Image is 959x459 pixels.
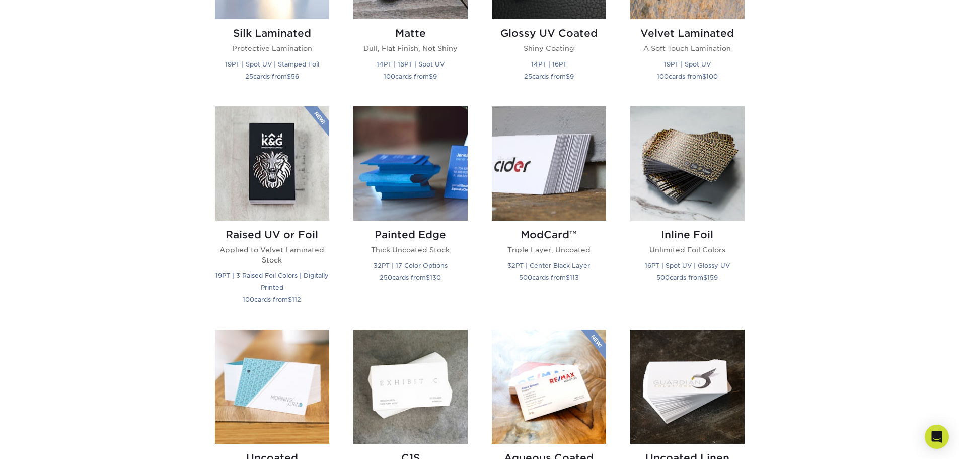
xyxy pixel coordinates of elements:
span: 159 [707,274,718,281]
a: Raised UV or Foil Business Cards Raised UV or Foil Applied to Velvet Laminated Stock 19PT | 3 Rai... [215,106,329,318]
span: 9 [433,73,437,80]
small: cards from [245,73,299,80]
p: Thick Uncoated Stock [353,245,468,255]
span: 9 [570,73,574,80]
span: 25 [524,73,532,80]
h2: Painted Edge [353,229,468,241]
a: Painted Edge Business Cards Painted Edge Thick Uncoated Stock 32PT | 17 Color Options 250cards fr... [353,106,468,318]
small: cards from [519,274,579,281]
span: 56 [291,73,299,80]
span: 25 [245,73,253,80]
h2: Matte [353,27,468,39]
h2: Inline Foil [630,229,745,241]
span: 100 [243,296,254,303]
img: Uncoated Business Cards [215,330,329,444]
p: A Soft Touch Lamination [630,43,745,53]
span: $ [429,73,433,80]
a: ModCard™ Business Cards ModCard™ Triple Layer, Uncoated 32PT | Center Black Layer 500cards from$113 [492,106,606,318]
small: 16PT | Spot UV | Glossy UV [645,261,730,269]
small: cards from [656,274,718,281]
span: 500 [656,274,670,281]
a: Inline Foil Business Cards Inline Foil Unlimited Foil Colors 16PT | Spot UV | Glossy UV 500cards ... [630,106,745,318]
img: ModCard™ Business Cards [492,106,606,221]
img: New Product [581,330,606,360]
img: Painted Edge Business Cards [353,106,468,221]
img: C1S Business Cards [353,330,468,444]
p: Protective Lamination [215,43,329,53]
small: cards from [243,296,301,303]
p: Unlimited Foil Colors [630,245,745,255]
img: New Product [304,106,329,137]
img: Inline Foil Business Cards [630,106,745,221]
span: $ [566,73,570,80]
small: 32PT | Center Black Layer [507,261,590,269]
img: Raised UV or Foil Business Cards [215,106,329,221]
span: 112 [292,296,301,303]
small: 32PT | 17 Color Options [374,261,448,269]
p: Applied to Velvet Laminated Stock [215,245,329,266]
p: Shiny Coating [492,43,606,53]
small: cards from [657,73,718,80]
h2: Glossy UV Coated [492,27,606,39]
span: 100 [706,73,718,80]
h2: ModCard™ [492,229,606,241]
span: 100 [657,73,669,80]
p: Triple Layer, Uncoated [492,245,606,255]
h2: Silk Laminated [215,27,329,39]
span: $ [702,73,706,80]
p: Dull, Flat Finish, Not Shiny [353,43,468,53]
h2: Velvet Laminated [630,27,745,39]
span: $ [566,274,570,281]
small: cards from [524,73,574,80]
span: $ [703,274,707,281]
span: $ [288,296,292,303]
span: 250 [380,274,392,281]
small: 19PT | 3 Raised Foil Colors | Digitally Printed [215,272,329,291]
small: 14PT | 16PT | Spot UV [377,60,445,68]
span: 100 [384,73,395,80]
small: cards from [380,274,441,281]
img: Aqueous Coated Business Cards [492,330,606,444]
small: 19PT | Spot UV [664,60,711,68]
small: 14PT | 16PT [531,60,567,68]
small: cards from [384,73,437,80]
img: Uncoated Linen Business Cards [630,330,745,444]
span: 500 [519,274,532,281]
span: 130 [430,274,441,281]
div: Open Intercom Messenger [925,425,949,449]
small: 19PT | Spot UV | Stamped Foil [225,60,319,68]
span: 113 [570,274,579,281]
h2: Raised UV or Foil [215,229,329,241]
span: $ [287,73,291,80]
span: $ [426,274,430,281]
